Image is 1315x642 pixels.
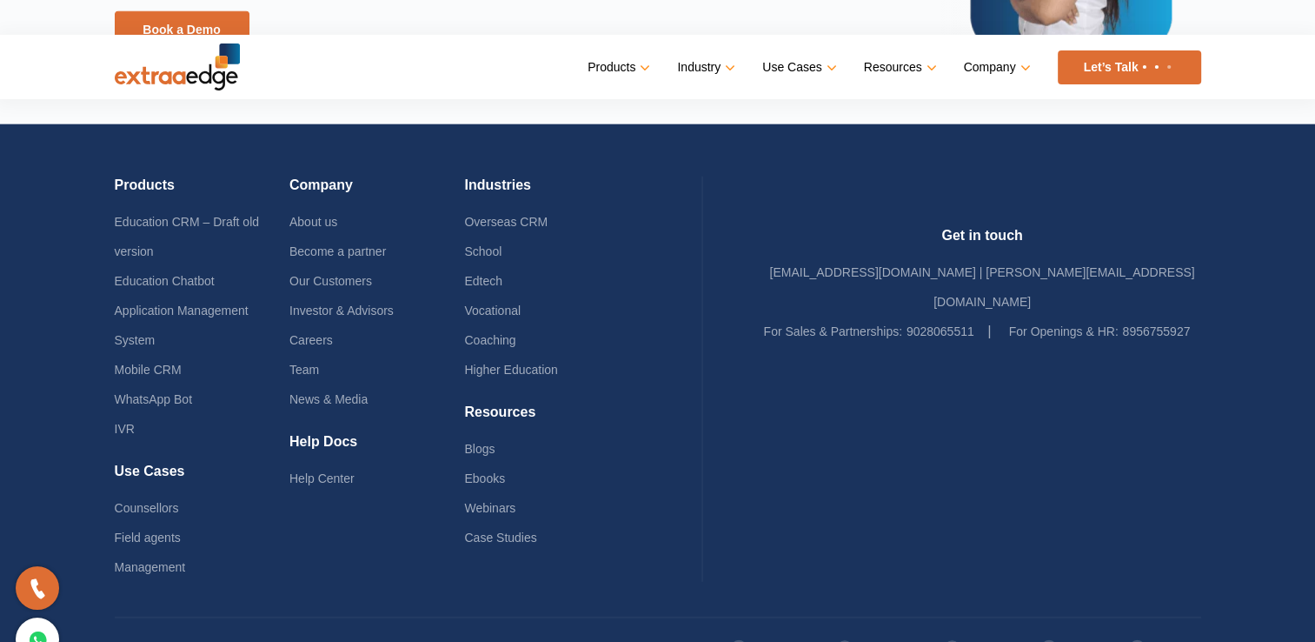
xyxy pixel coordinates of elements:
[115,463,289,493] h4: Use Cases
[464,471,505,485] a: Ebooks
[289,177,464,207] h4: Company
[677,55,732,80] a: Industry
[764,227,1201,257] h4: Get in touch
[115,501,179,515] a: Counsellors
[464,304,521,318] a: Vocational
[464,531,536,545] a: Case Studies
[115,422,135,436] a: IVR
[289,392,368,406] a: News & Media
[289,433,464,464] h4: Help Docs
[289,274,372,288] a: Our Customers
[115,560,186,574] a: Management
[115,177,289,207] h4: Products
[289,363,319,377] a: Team
[115,11,249,48] a: Book a Demo
[289,471,355,485] a: Help Center
[762,55,833,80] a: Use Cases
[769,265,1194,309] a: [EMAIL_ADDRESS][DOMAIN_NAME] | [PERSON_NAME][EMAIL_ADDRESS][DOMAIN_NAME]
[115,531,181,545] a: Field agents
[115,274,215,288] a: Education Chatbot
[464,501,515,515] a: Webinars
[464,404,639,434] h4: Resources
[1058,50,1201,84] a: Let’s Talk
[588,55,647,80] a: Products
[864,55,933,80] a: Resources
[1009,317,1119,346] label: For Openings & HR:
[464,177,639,207] h4: Industries
[115,215,260,258] a: Education CRM – Draft old version
[115,304,249,347] a: Application Management System
[464,215,548,229] a: Overseas CRM
[464,442,495,456] a: Blogs
[289,244,386,258] a: Become a partner
[464,274,502,288] a: Edtech
[289,333,333,347] a: Careers
[464,333,515,347] a: Coaching
[464,363,557,377] a: Higher Education
[964,55,1027,80] a: Company
[764,317,903,346] label: For Sales & Partnerships:
[1122,324,1190,338] a: 8956755927
[464,244,501,258] a: School
[289,215,337,229] a: About us
[289,304,394,318] a: Investor & Advisors
[115,363,182,377] a: Mobile CRM
[907,324,974,338] a: 9028065511
[115,392,193,406] a: WhatsApp Bot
